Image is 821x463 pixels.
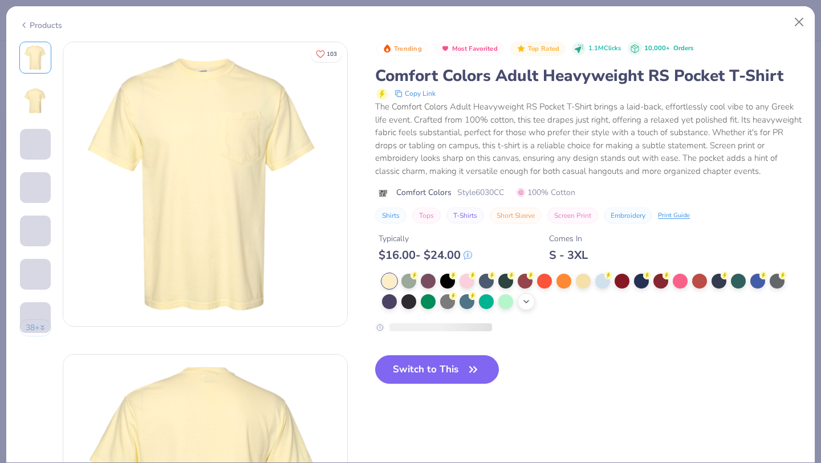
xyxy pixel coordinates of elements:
[547,208,598,224] button: Screen Print
[588,44,621,54] span: 1.1M Clicks
[383,44,392,53] img: Trending sort
[391,87,439,100] button: copy to clipboard
[490,208,542,224] button: Short Sleeve
[327,51,337,57] span: 103
[673,44,693,52] span: Orders
[63,42,347,326] img: Front
[517,44,526,53] img: Top Rated sort
[394,46,422,52] span: Trending
[20,160,22,190] img: User generated content
[604,208,652,224] button: Embroidery
[379,248,472,262] div: $ 16.00 - $ 24.00
[20,246,22,277] img: User generated content
[19,19,62,31] div: Products
[434,42,503,56] button: Badge Button
[22,87,49,115] img: Back
[457,186,504,198] span: Style 6030CC
[549,233,588,245] div: Comes In
[379,233,472,245] div: Typically
[396,186,452,198] span: Comfort Colors
[446,208,484,224] button: T-Shirts
[20,203,22,234] img: User generated content
[311,46,342,62] button: Like
[376,42,428,56] button: Badge Button
[441,44,450,53] img: Most Favorited sort
[658,211,690,221] div: Print Guide
[528,46,560,52] span: Top Rated
[22,44,49,71] img: Front
[644,44,693,54] div: 10,000+
[375,100,802,177] div: The Comfort Colors Adult Heavyweight RS Pocket T-Shirt brings a laid-back, effortlessly cool vibe...
[452,46,498,52] span: Most Favorited
[549,248,588,262] div: S - 3XL
[20,333,22,364] img: User generated content
[19,319,52,336] button: 38+
[412,208,441,224] button: Tops
[375,355,499,384] button: Switch to This
[20,290,22,320] img: User generated content
[375,208,407,224] button: Shirts
[375,189,391,198] img: brand logo
[517,186,575,198] span: 100% Cotton
[789,11,810,33] button: Close
[375,65,802,87] div: Comfort Colors Adult Heavyweight RS Pocket T-Shirt
[510,42,565,56] button: Badge Button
